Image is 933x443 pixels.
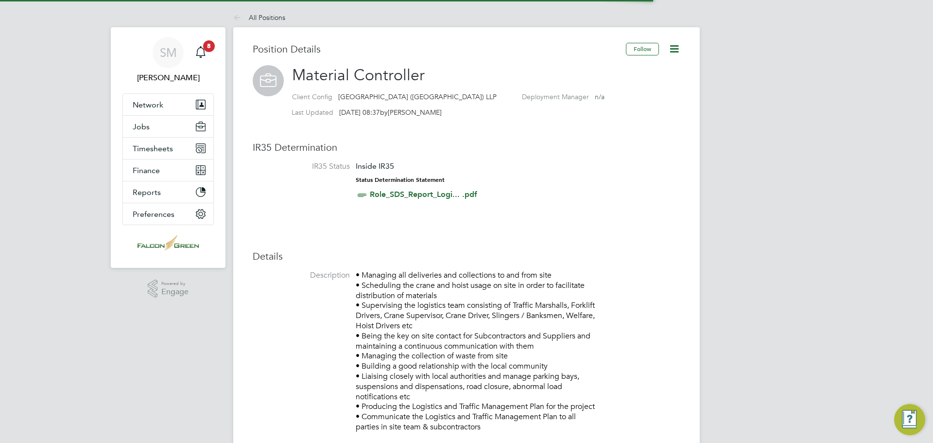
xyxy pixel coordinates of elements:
span: Finance [133,166,160,175]
span: n/a [595,92,605,101]
h3: IR35 Determination [253,141,680,154]
button: Preferences [123,203,213,225]
label: Deployment Manager [522,92,589,101]
span: 8 [203,40,215,52]
label: Last Updated [292,108,333,117]
span: Preferences [133,210,174,219]
span: Powered by [161,280,189,288]
span: Jobs [133,122,150,131]
button: Network [123,94,213,115]
span: Inside IR35 [356,161,394,171]
strong: Status Determination Statement [356,177,445,183]
button: Follow [626,43,659,55]
button: Jobs [123,116,213,137]
nav: Main navigation [111,27,225,268]
span: [GEOGRAPHIC_DATA] ([GEOGRAPHIC_DATA]) LLP [338,92,497,101]
a: Powered byEngage [148,280,189,298]
span: SM [160,46,177,59]
img: falcongreen-logo-retina.png [138,235,199,250]
div: by [292,108,442,117]
button: Engage Resource Center [894,404,925,435]
button: Timesheets [123,138,213,159]
span: Material Controller [292,66,425,85]
span: Network [133,100,163,109]
button: Reports [123,181,213,203]
a: Role_SDS_Report_Logi... .pdf [370,190,477,199]
span: [PERSON_NAME] [388,108,442,117]
span: Sam Marsden [122,72,214,84]
button: Finance [123,159,213,181]
span: Reports [133,188,161,197]
a: Go to home page [122,235,214,250]
span: [DATE] 08:37 [339,108,380,117]
p: • Managing all deliveries and collections to and from site • Scheduling the crane and hoist usage... [356,270,599,432]
span: Timesheets [133,144,173,153]
label: IR35 Status [253,161,350,172]
label: Description [253,270,350,281]
h3: Details [253,250,680,263]
a: All Positions [233,13,285,22]
a: 8 [191,37,210,68]
label: Client Config [292,92,332,101]
h3: Position Details [253,43,626,55]
a: SM[PERSON_NAME] [122,37,214,84]
span: Engage [161,288,189,296]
